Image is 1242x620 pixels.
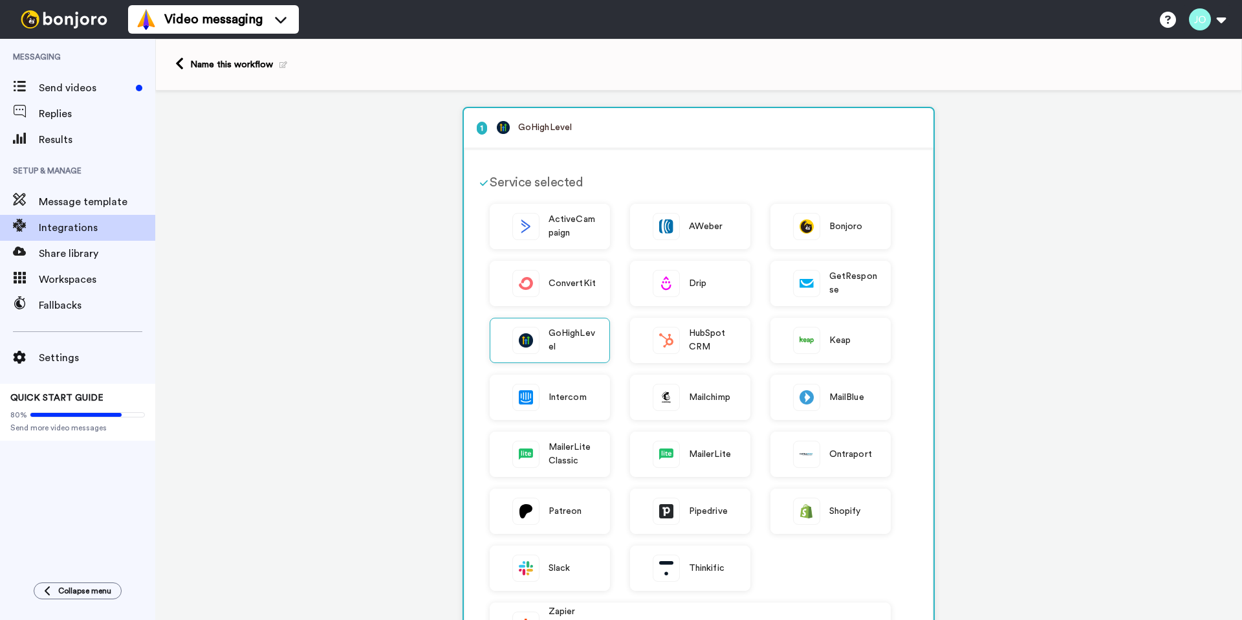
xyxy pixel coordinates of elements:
span: Message template [39,194,155,210]
span: Shopify [829,505,861,518]
img: logo_shopify.svg [794,498,820,524]
img: logo_round_yellow.svg [794,214,820,239]
img: logo_thinkific.svg [653,555,679,581]
img: logo_convertkit.svg [513,271,539,296]
span: GoHighLevel [549,327,596,354]
span: 1 [477,122,487,135]
img: logo_slack.svg [513,555,539,581]
span: Replies [39,106,155,122]
img: logo_mailerlite.svg [513,441,539,467]
button: Collapse menu [34,582,122,599]
span: Patreon [549,505,582,518]
span: Pipedrive [689,505,728,518]
img: logo_gohighlevel.png [497,121,510,134]
span: Bonjoro [829,220,863,234]
span: Mailchimp [689,391,730,404]
img: logo_activecampaign.svg [513,214,539,239]
span: GetResponse [829,270,877,297]
img: logo_patreon.svg [513,498,539,524]
span: Share library [39,246,155,261]
img: vm-color.svg [136,9,157,30]
span: Results [39,132,155,148]
span: Send videos [39,80,131,96]
img: logo_ontraport.svg [794,441,820,467]
img: logo_gohighlevel.png [513,327,539,353]
span: MailBlue [829,391,864,404]
span: Integrations [39,220,155,236]
span: Intercom [549,391,587,404]
img: logo_intercom.svg [513,384,539,410]
span: Slack [549,562,570,575]
span: Collapse menu [58,586,111,596]
span: 80% [10,410,27,420]
img: logo_aweber.svg [653,214,679,239]
span: MailerLite Classic [549,441,596,468]
span: Send more video messages [10,423,145,433]
span: AWeber [689,220,723,234]
img: logo_mailerlite.svg [653,441,679,467]
img: logo_keap.svg [794,327,820,353]
span: HubSpot CRM [689,327,737,354]
img: logo_mailchimp.svg [653,384,679,410]
span: ConvertKit [549,277,596,291]
img: logo_getresponse.svg [794,271,820,296]
span: Fallbacks [39,298,155,313]
div: Zapier [549,605,877,619]
span: Workspaces [39,272,155,287]
span: Settings [39,350,155,366]
div: Service selected [490,173,891,192]
img: logo_pipedrive.png [653,498,679,524]
span: ActiveCampaign [549,213,596,240]
span: Keap [829,334,851,348]
span: Thinkific [689,562,724,575]
span: Ontraport [829,448,872,461]
span: MailerLite [689,448,731,461]
img: logo_mailblue.png [794,384,820,410]
span: QUICK START GUIDE [10,393,103,403]
img: bj-logo-header-white.svg [16,10,113,28]
p: GoHighLevel [477,121,921,135]
img: logo_hubspot.svg [653,327,679,353]
div: Name this workflow [190,58,287,71]
span: Drip [689,277,706,291]
span: Video messaging [164,10,263,28]
img: logo_drip.svg [653,271,679,296]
